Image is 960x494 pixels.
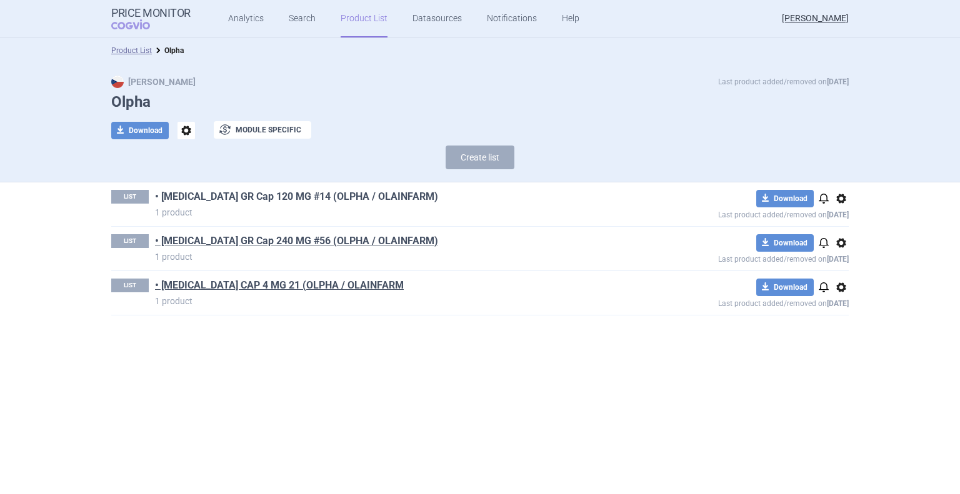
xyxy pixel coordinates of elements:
[627,296,849,308] p: Last product added/removed on
[155,190,627,206] h1: • Dimethyl Fumarate GR Cap 120 MG #14 (OLPHA / OLAINFARM)
[446,146,514,169] button: Create list
[111,234,149,248] p: LIST
[164,46,184,55] strong: Olpha
[827,299,849,308] strong: [DATE]
[111,93,849,111] h1: Olpha
[827,210,849,219] strong: [DATE]
[155,250,627,263] p: 1 product
[756,279,814,296] button: Download
[155,234,438,248] a: • [MEDICAL_DATA] GR Cap 240 MG #56 (OLPHA / OLAINFARM)
[155,279,404,292] a: • [MEDICAL_DATA] CAP 4 MG 21 (OLPHA / OLAINFARM
[756,234,814,252] button: Download
[155,295,627,307] p: 1 product
[155,234,627,250] h1: • Dimethyl Fumarate GR Cap 240 MG #56 (OLPHA / OLAINFARM)
[627,207,849,219] p: Last product added/removed on
[155,279,627,295] h1: • POMALIDOMIDE CAP 4 MG 21 (OLPHA / OLAINFARM
[111,77,196,87] strong: [PERSON_NAME]
[111,46,152,55] a: Product List
[111,19,167,29] span: COGVIO
[718,76,849,88] p: Last product added/removed on
[111,44,152,57] li: Product List
[827,77,849,86] strong: [DATE]
[155,206,627,219] p: 1 product
[627,252,849,264] p: Last product added/removed on
[214,121,311,139] button: Module specific
[111,279,149,292] p: LIST
[111,190,149,204] p: LIST
[827,255,849,264] strong: [DATE]
[155,190,438,204] a: • [MEDICAL_DATA] GR Cap 120 MG #14 (OLPHA / OLAINFARM)
[152,44,184,57] li: Olpha
[111,76,124,88] img: CZ
[111,122,169,139] button: Download
[756,190,814,207] button: Download
[111,7,191,19] strong: Price Monitor
[111,7,191,31] a: Price MonitorCOGVIO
